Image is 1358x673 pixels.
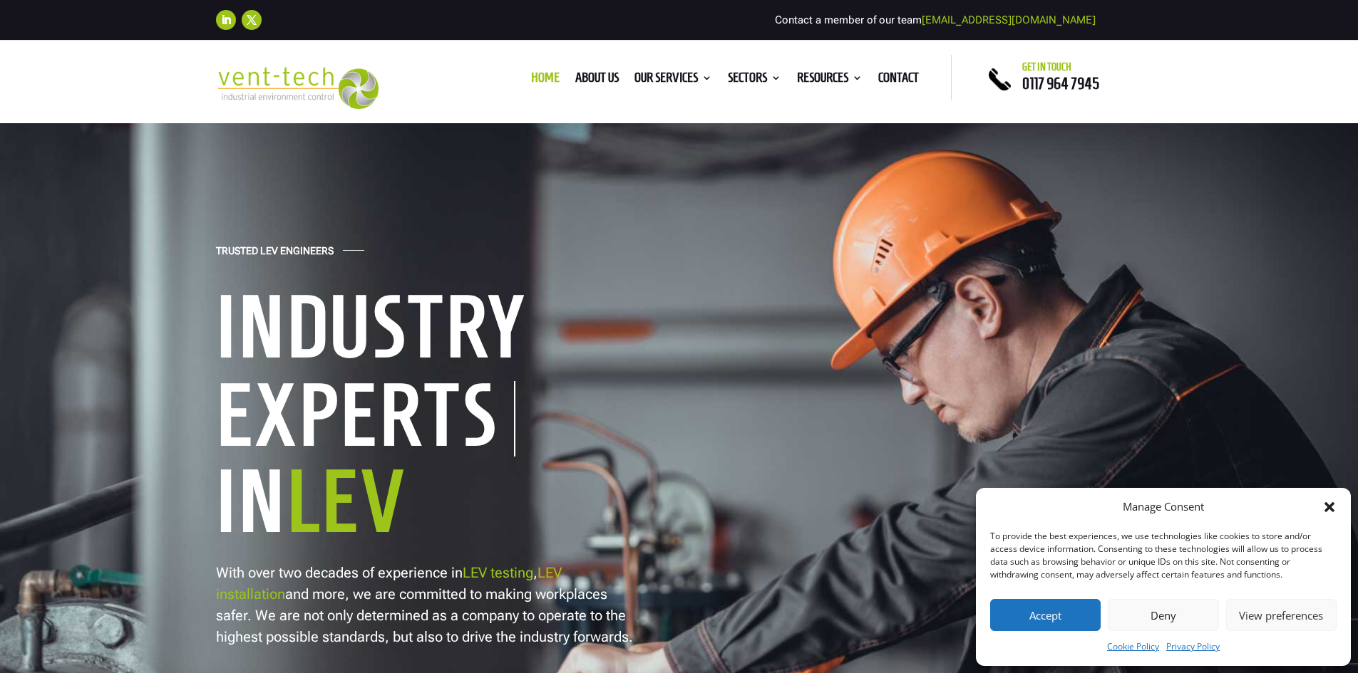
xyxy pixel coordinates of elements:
h1: Industry [216,282,658,379]
a: [EMAIL_ADDRESS][DOMAIN_NAME] [922,14,1096,26]
img: 2023-09-27T08_35_16.549ZVENT-TECH---Clear-background [216,67,379,109]
span: Contact a member of our team [775,14,1096,26]
a: Follow on X [242,10,262,30]
h1: Experts [216,381,515,457]
a: 0117 964 7945 [1022,75,1099,92]
a: About us [575,73,619,88]
div: Manage Consent [1123,499,1204,516]
h4: Trusted LEV Engineers [216,245,334,264]
a: Our Services [634,73,712,88]
p: With over two decades of experience in , and more, we are committed to making workplaces safer. W... [216,562,637,647]
a: Sectors [728,73,781,88]
a: Home [531,73,560,88]
div: To provide the best experiences, we use technologies like cookies to store and/or access device i... [990,530,1335,581]
button: Accept [990,599,1101,631]
div: Close dialog [1322,500,1337,514]
a: Cookie Policy [1107,638,1159,655]
h1: In [216,457,658,553]
span: Get in touch [1022,61,1071,73]
a: Resources [797,73,863,88]
a: Contact [878,73,919,88]
button: View preferences [1226,599,1337,631]
a: LEV testing [463,564,533,581]
a: Follow on LinkedIn [216,10,236,30]
span: LEV [287,454,407,548]
a: Privacy Policy [1166,638,1220,655]
button: Deny [1108,599,1218,631]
